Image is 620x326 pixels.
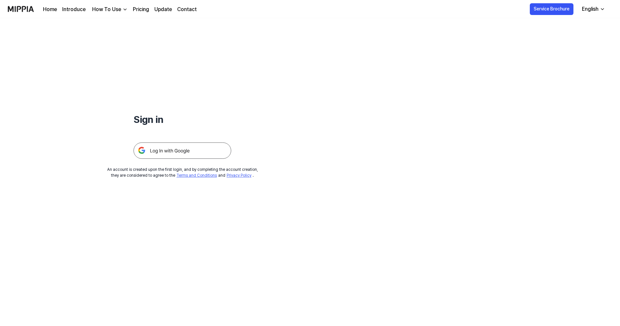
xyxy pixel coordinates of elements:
button: How To Use [91,6,128,13]
a: Introduce [62,6,86,13]
a: Terms and Conditions [176,173,217,178]
img: 구글 로그인 버튼 [134,142,231,159]
h1: Sign in [134,112,231,127]
a: Update [154,6,172,13]
div: English [581,5,600,13]
div: How To Use [91,6,122,13]
a: Contact [177,6,197,13]
a: Privacy Policy [227,173,251,178]
button: Service Brochure [530,3,573,15]
a: Pricing [133,6,149,13]
a: Home [43,6,57,13]
img: down [122,7,128,12]
button: English [577,3,609,16]
div: An account is created upon the first login, and by completing the account creation, they are cons... [107,167,258,178]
